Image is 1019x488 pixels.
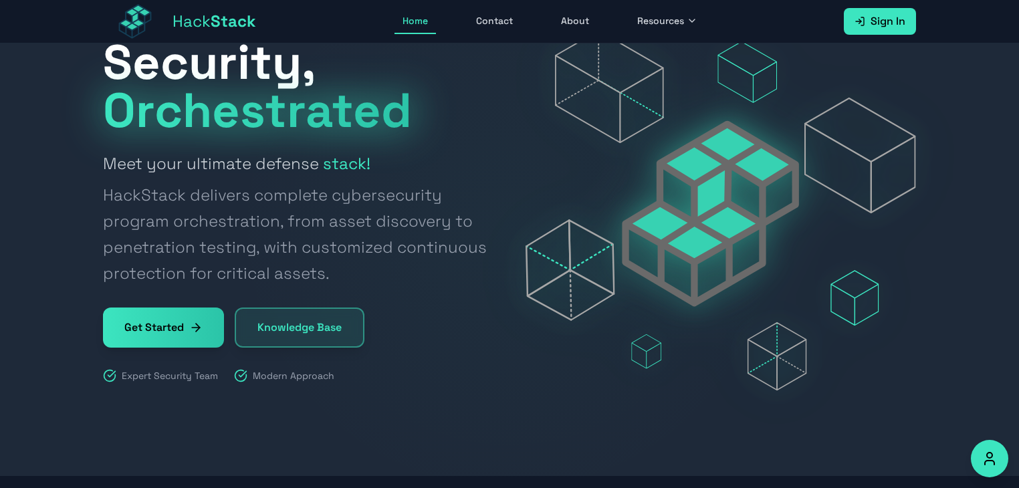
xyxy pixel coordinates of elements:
[103,182,493,286] span: HackStack delivers complete cybersecurity program orchestration, from asset discovery to penetrat...
[629,9,705,34] button: Resources
[394,9,436,34] a: Home
[103,369,218,382] div: Expert Security Team
[468,9,521,34] a: Contact
[234,369,334,382] div: Modern Approach
[211,11,256,31] span: Stack
[173,11,256,32] span: Hack
[844,8,916,35] a: Sign In
[103,308,224,348] a: Get Started
[235,308,364,348] a: Knowledge Base
[871,13,905,29] span: Sign In
[103,150,493,286] h2: Meet your ultimate defense
[103,80,412,141] span: Orchestrated
[103,38,493,134] h1: Security,
[637,14,684,27] span: Resources
[971,440,1008,477] button: Accessibility Options
[553,9,597,34] a: About
[323,153,370,174] strong: stack!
